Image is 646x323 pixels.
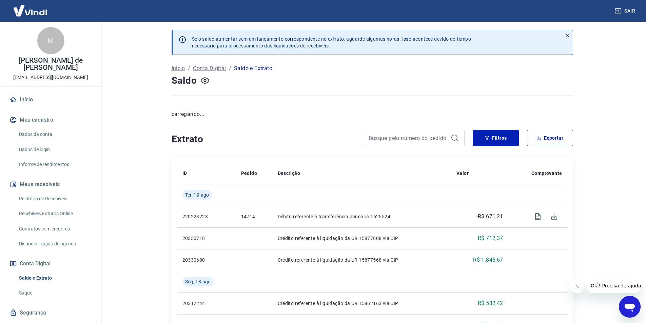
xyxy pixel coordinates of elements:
[16,158,93,171] a: Informe de rendimentos
[278,235,446,242] p: Crédito referente à liquidação da UR 15877608 via CIP
[182,213,230,220] p: 220223228
[234,64,272,73] p: Saldo e Extrato
[182,257,230,263] p: 20330680
[241,213,267,220] p: 14714
[172,110,573,118] p: carregando...
[570,280,584,293] iframe: Fechar mensagem
[193,64,226,73] a: Conta Digital
[172,133,355,146] h4: Extrato
[619,296,641,318] iframe: Botão para abrir a janela de mensagens
[478,299,503,307] p: R$ 532,42
[587,278,641,293] iframe: Mensagem da empresa
[16,192,93,206] a: Relatório de Recebíveis
[16,143,93,157] a: Dados de login
[8,305,93,320] a: Segurança
[369,133,448,143] input: Busque pelo número do pedido
[16,286,93,300] a: Saque
[188,64,190,73] p: /
[473,256,503,264] p: R$ 1.845,67
[16,271,93,285] a: Saldo e Extrato
[16,222,93,236] a: Contratos com credores
[476,213,503,221] p: -R$ 671,21
[16,127,93,141] a: Dados da conta
[527,130,573,146] button: Exportar
[185,191,209,198] span: Ter, 19 ago
[278,257,446,263] p: Crédito referente à liquidação da UR 15877568 via CIP
[8,113,93,127] button: Meu cadastro
[4,5,57,10] span: Olá! Precisa de ajuda?
[456,170,469,177] p: Valor
[8,92,93,107] a: Início
[182,300,230,307] p: 20312244
[5,57,96,71] p: [PERSON_NAME] de [PERSON_NAME]
[16,237,93,251] a: Disponibilização de agenda
[8,0,52,21] img: Vindi
[241,170,257,177] p: Pedido
[172,64,185,73] a: Início
[473,130,519,146] button: Filtros
[478,234,503,242] p: R$ 712,37
[13,74,88,81] p: [EMAIL_ADDRESS][DOMAIN_NAME]
[182,235,230,242] p: 20330718
[8,177,93,192] button: Meus recebíveis
[278,170,300,177] p: Descrição
[182,170,187,177] p: ID
[192,36,471,49] p: Se o saldo aumentar sem um lançamento correspondente no extrato, aguarde algumas horas. Isso acon...
[172,74,197,87] h4: Saldo
[546,208,562,225] span: Download
[530,208,546,225] span: Visualizar
[185,278,211,285] span: Seg, 18 ago
[8,256,93,271] button: Conta Digital
[16,207,93,221] a: Recebíveis Futuros Online
[229,64,231,73] p: /
[531,170,562,177] p: Comprovante
[613,5,638,17] button: Sair
[278,300,446,307] p: Crédito referente à liquidação da UR 15862163 via CIP
[37,27,64,54] div: M
[278,213,446,220] p: Débito referente à transferência bancária 1625524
